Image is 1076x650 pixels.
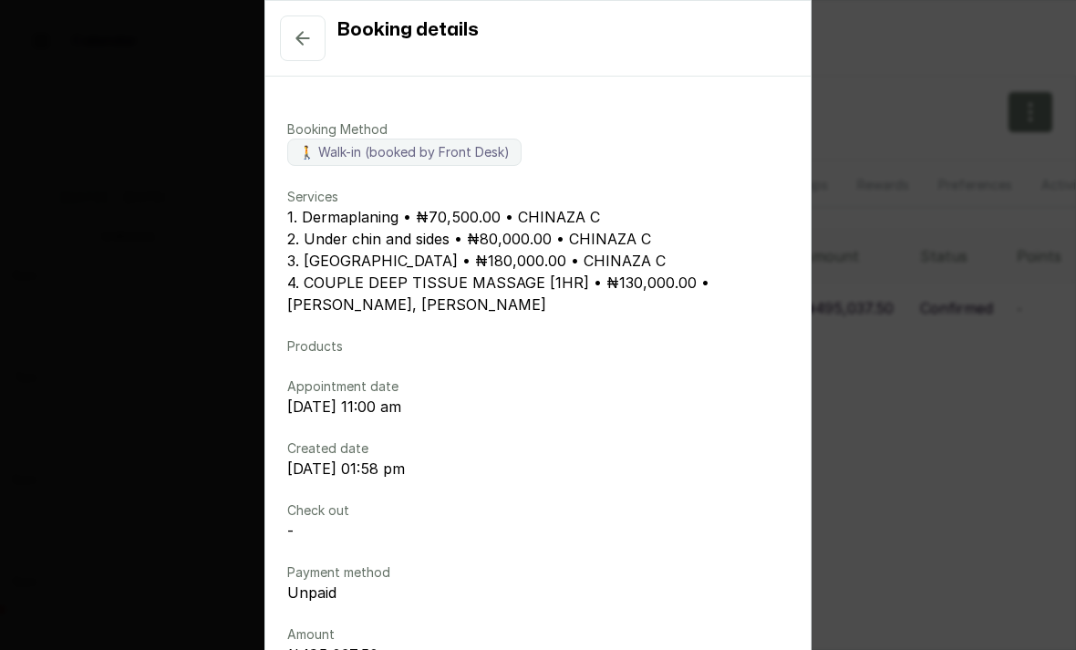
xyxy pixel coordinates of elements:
[287,377,789,396] p: Appointment date
[287,228,789,250] p: 2. Under chin and sides • ₦80,000.00 • CHINAZA C
[287,206,789,228] p: 1. Dermaplaning • ₦70,500.00 • CHINAZA C
[287,520,789,542] p: -
[287,272,789,315] p: 4. COUPLE DEEP TISSUE MASSAGE [1HR] • ₦130,000.00 • [PERSON_NAME], [PERSON_NAME]
[287,458,789,480] p: [DATE] 01:58 pm
[287,396,789,418] p: [DATE] 11:00 am
[287,250,789,272] p: 3. [GEOGRAPHIC_DATA] • ₦180,000.00 • CHINAZA C
[287,188,789,206] p: Services
[336,15,478,61] h1: Booking details
[287,337,789,356] p: Products
[287,139,522,166] label: 🚶 Walk-in (booked by Front Desk)
[287,625,789,644] p: Amount
[287,439,789,458] p: Created date
[287,563,789,582] p: Payment method
[287,120,789,139] p: Booking Method
[287,501,789,520] p: Check out
[287,582,789,604] p: Unpaid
